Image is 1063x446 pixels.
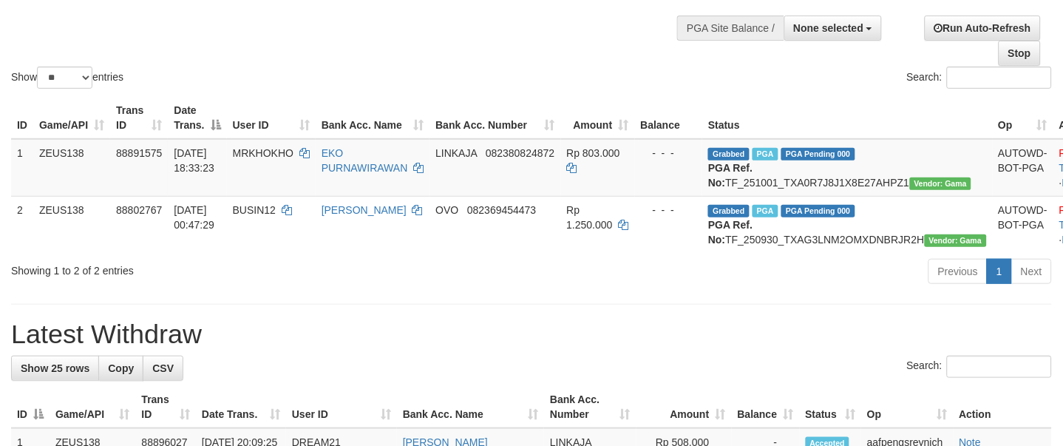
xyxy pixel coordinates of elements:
th: Amount: activate to sort column ascending [636,386,732,428]
a: [PERSON_NAME] [322,204,407,216]
th: Balance [635,97,703,139]
b: PGA Ref. No: [708,219,753,246]
span: Marked by aafpengsreynich [753,148,778,161]
button: None selected [784,16,883,41]
span: [DATE] 18:33:23 [174,147,214,174]
th: Bank Acc. Name: activate to sort column ascending [316,97,429,139]
td: ZEUS138 [33,139,110,197]
td: TF_251001_TXA0R7J8J1X8E27AHPZ1 [702,139,992,197]
div: PGA Site Balance / [677,16,784,41]
th: ID: activate to sort column descending [11,386,50,428]
th: Amount: activate to sort column ascending [561,97,635,139]
th: Game/API: activate to sort column ascending [50,386,135,428]
span: Show 25 rows [21,362,89,374]
th: Op: activate to sort column ascending [993,97,1054,139]
th: Status [702,97,992,139]
span: Copy 082369454473 to clipboard [467,204,536,216]
span: Rp 1.250.000 [567,204,613,231]
th: Bank Acc. Name: activate to sort column ascending [397,386,544,428]
span: CSV [152,362,174,374]
td: ZEUS138 [33,196,110,253]
th: Balance: activate to sort column ascending [732,386,800,428]
th: Trans ID: activate to sort column ascending [110,97,168,139]
th: Trans ID: activate to sort column ascending [135,386,196,428]
td: TF_250930_TXAG3LNM2OMXDNBRJR2H [702,196,992,253]
a: Run Auto-Refresh [925,16,1041,41]
label: Search: [907,67,1052,89]
select: Showentries [37,67,92,89]
b: PGA Ref. No: [708,162,753,189]
label: Search: [907,356,1052,378]
a: Next [1011,259,1052,284]
input: Search: [947,356,1052,378]
h1: Latest Withdraw [11,320,1052,349]
th: Op: activate to sort column ascending [861,386,953,428]
a: Previous [928,259,988,284]
label: Show entries [11,67,123,89]
div: - - - [641,203,697,217]
span: Copy 082380824872 to clipboard [486,147,554,159]
td: 1 [11,139,33,197]
a: EKO PURNAWIRAWAN [322,147,408,174]
th: Date Trans.: activate to sort column descending [168,97,226,139]
div: Showing 1 to 2 of 2 entries [11,257,432,278]
td: AUTOWD-BOT-PGA [993,139,1054,197]
span: LINKAJA [435,147,477,159]
th: ID [11,97,33,139]
th: Status: activate to sort column ascending [800,386,862,428]
th: User ID: activate to sort column ascending [286,386,397,428]
th: Bank Acc. Number: activate to sort column ascending [544,386,636,428]
td: AUTOWD-BOT-PGA [993,196,1054,253]
input: Search: [947,67,1052,89]
a: Copy [98,356,143,381]
span: PGA Pending [781,148,855,161]
span: [DATE] 00:47:29 [174,204,214,231]
a: Show 25 rows [11,356,99,381]
div: - - - [641,146,697,161]
span: OVO [435,204,458,216]
span: Grabbed [708,148,750,161]
th: Date Trans.: activate to sort column ascending [196,386,286,428]
span: None selected [794,22,864,34]
span: MRKHOKHO [233,147,293,159]
span: Vendor URL: https://trx31.1velocity.biz [925,234,987,247]
a: Stop [999,41,1041,66]
th: Game/API: activate to sort column ascending [33,97,110,139]
span: Vendor URL: https://trx31.1velocity.biz [910,178,972,190]
a: CSV [143,356,183,381]
span: Rp 803.000 [567,147,620,159]
span: Copy [108,362,134,374]
span: Marked by aafsreyleap [753,205,778,217]
span: PGA Pending [781,205,855,217]
td: 2 [11,196,33,253]
span: BUSIN12 [233,204,276,216]
th: Action [954,386,1052,428]
span: 88802767 [116,204,162,216]
a: 1 [987,259,1012,284]
th: User ID: activate to sort column ascending [227,97,316,139]
span: 88891575 [116,147,162,159]
span: Grabbed [708,205,750,217]
th: Bank Acc. Number: activate to sort column ascending [429,97,560,139]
